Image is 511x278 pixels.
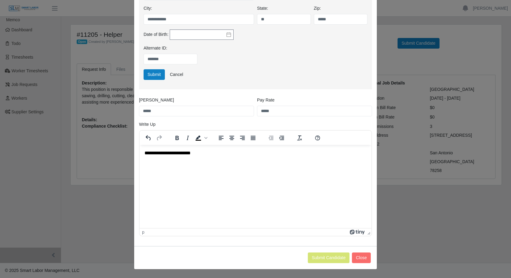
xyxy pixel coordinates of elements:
button: Align left [216,134,226,142]
div: Background color Black [193,134,208,142]
button: Bold [172,134,182,142]
button: Submit [144,69,165,80]
button: Redo [154,134,164,142]
button: Decrease indent [266,134,276,142]
button: Justify [248,134,258,142]
button: Close [352,252,371,263]
div: p [142,230,144,235]
button: Clear formatting [294,134,305,142]
button: Help [312,134,323,142]
label: [PERSON_NAME] [139,97,174,103]
label: Alternate ID: [144,45,167,51]
button: Align center [227,134,237,142]
label: Write Up [139,121,155,128]
iframe: Rich Text Area [140,145,371,228]
label: Pay Rate [257,97,275,103]
button: Increase indent [276,134,287,142]
label: Date of Birth: [144,31,169,38]
button: Submit Candidate [308,252,349,263]
button: Undo [143,134,154,142]
button: Align right [237,134,248,142]
a: Powered by Tiny [350,230,365,235]
div: Press the Up and Down arrow keys to resize the editor. [365,228,371,236]
button: Italic [182,134,193,142]
a: Cancel [166,69,187,80]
